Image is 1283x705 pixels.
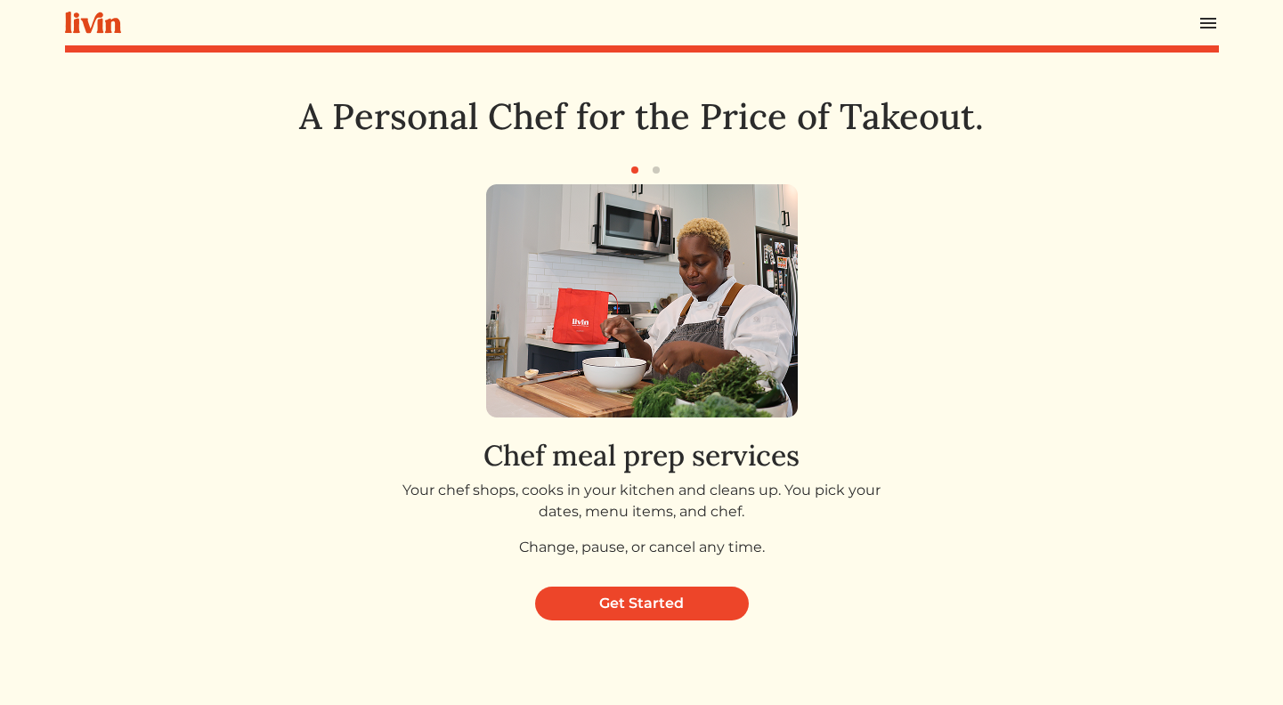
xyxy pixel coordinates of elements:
a: Get Started [535,587,749,620]
h1: A Personal Chef for the Price of Takeout. [209,95,1075,138]
p: Your chef shops, cooks in your kitchen and cleans up. You pick your dates, menu items, and chef. [384,480,899,523]
img: menu_hamburger-cb6d353cf0ecd9f46ceae1c99ecbeb4a00e71ca567a856bd81f57e9d8c17bb26.svg [1198,12,1219,34]
h2: Chef meal prep services [384,439,899,473]
img: livin-logo-a0d97d1a881af30f6274990eb6222085a2533c92bbd1e4f22c21b4f0d0e3210c.svg [65,12,121,34]
p: Change, pause, or cancel any time. [384,537,899,558]
img: get_started_1-0a65ebd32e7c329797e27adf41642e3aafd0a893fca442ac9c35c8b44ad508ba.png [486,184,798,417]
